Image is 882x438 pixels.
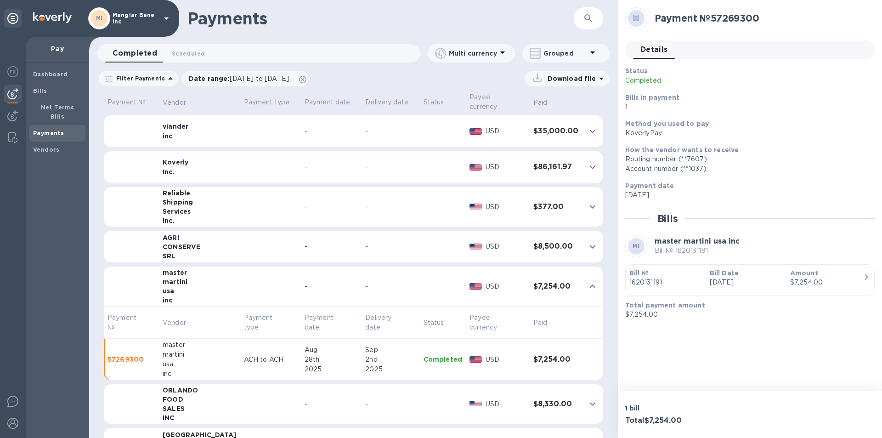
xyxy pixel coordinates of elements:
[424,355,462,364] p: Completed
[486,282,526,291] p: USD
[305,126,358,136] div: -
[163,404,237,413] div: SALES
[469,313,514,332] p: Payee currency
[625,67,648,74] b: Status
[163,131,237,141] div: inc
[33,44,82,53] p: Pay
[486,162,526,172] p: USD
[163,277,237,286] div: martini
[365,313,416,332] span: Delivery date
[533,163,578,171] h3: $86,161.97
[533,400,578,409] h3: $8,330.00
[163,188,237,198] div: Reliable
[449,49,497,58] p: Multi currency
[305,202,358,212] div: -
[533,203,578,211] h3: $377.00
[181,71,309,86] div: Date range:[DATE] to [DATE]
[625,416,746,425] h3: Total $7,254.00
[586,125,599,138] button: expand row
[113,12,158,25] p: Mangiar Bene inc
[533,355,578,364] h3: $7,254.00
[163,350,237,359] div: martini
[533,98,548,108] p: Paid
[586,240,599,254] button: expand row
[305,97,358,107] p: Payment date
[33,146,60,153] b: Vendors
[469,401,482,407] img: USD
[163,198,237,207] div: Shipping
[365,355,416,364] div: 2nd
[625,182,674,189] b: Payment date
[163,233,237,242] div: AGRI
[365,202,416,212] div: -
[33,130,64,137] b: Payments
[163,369,237,379] div: inc
[625,264,875,296] button: Bill №1620131191Bill Date[DATE]Amount$7,254.00
[625,164,867,174] div: Account number (**1037)
[33,71,68,78] b: Dashboard
[305,313,346,332] p: Payment date
[163,207,237,216] div: Services
[625,154,867,164] div: Routing number (**7607)
[586,397,599,411] button: expand row
[655,237,740,245] b: master martini usa inc
[544,74,596,83] p: Download file
[424,97,462,107] p: Status
[629,269,649,277] b: Bill №
[533,318,548,328] p: Paid
[625,190,867,200] p: [DATE]
[305,355,358,364] div: 28th
[365,126,416,136] div: -
[486,355,526,364] p: USD
[163,251,237,261] div: SRL
[365,399,416,409] div: -
[365,313,404,332] p: Delivery date
[586,160,599,174] button: expand row
[469,356,482,363] img: USD
[486,126,526,136] p: USD
[163,98,198,108] span: Vendor
[469,128,482,135] img: USD
[41,104,74,120] b: Net Terms Bills
[586,200,599,214] button: expand row
[244,313,297,332] span: Payment type
[533,242,578,251] h3: $8,500.00
[4,9,22,28] div: Unpin categories
[365,364,416,374] div: 2025
[230,75,289,82] span: [DATE] to [DATE]
[655,246,740,256] p: Bill № 1620131191
[33,87,47,94] b: Bills
[305,364,358,374] div: 2025
[365,97,416,107] p: Delivery date
[625,102,867,112] p: 1
[640,43,668,56] span: Details
[365,242,416,251] div: -
[365,162,416,172] div: -
[163,296,237,305] div: inc
[163,286,237,296] div: usa
[424,318,456,328] span: Status
[710,269,739,277] b: Bill Date
[790,278,863,287] div: $7,254.00
[163,359,237,369] div: usa
[187,9,574,28] h1: Payments
[469,204,482,210] img: USD
[163,216,237,225] div: Inc.
[305,313,358,332] span: Payment date
[469,313,526,332] span: Payee currency
[305,242,358,251] div: -
[625,128,867,138] div: KoverlyPay
[305,162,358,172] div: -
[533,127,578,136] h3: $35,000.00
[163,413,237,422] div: INC
[163,395,237,404] div: FOOD
[469,92,526,112] span: Payee currency
[163,167,237,176] div: Inc.
[113,74,165,82] p: Filter Payments
[629,278,702,287] p: 1620131191
[107,355,155,364] p: 57269300
[543,49,587,58] p: Grouped
[305,399,358,409] div: -
[469,244,482,250] img: USD
[469,283,482,290] img: USD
